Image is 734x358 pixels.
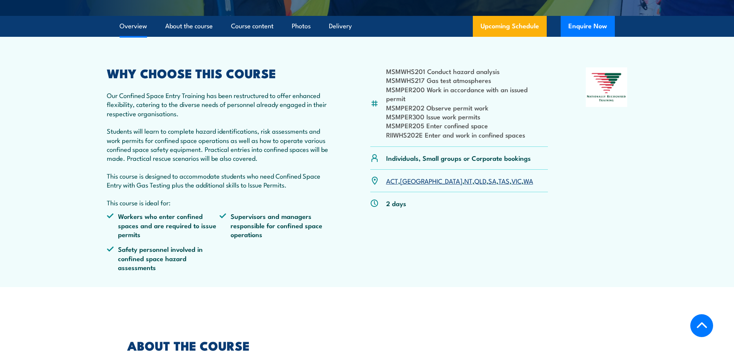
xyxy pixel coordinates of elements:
li: Safety personnel involved in confined space hazard assessments [107,244,220,272]
li: MSMPER202 Observe permit work [386,103,548,112]
h2: ABOUT THE COURSE [127,340,332,351]
h2: WHY CHOOSE THIS COURSE [107,67,333,78]
a: Overview [120,16,147,36]
li: MSMPER300 Issue work permits [386,112,548,121]
li: MSMPER200 Work in accordance with an issued permit [386,85,548,103]
a: WA [524,176,533,185]
li: MSMWHS217 Gas test atmospheres [386,76,548,84]
a: Photos [292,16,311,36]
p: Students will learn to complete hazard identifications, risk assessments and work permits for con... [107,126,333,163]
a: Delivery [329,16,352,36]
li: MSMPER205 Enter confined space [386,121,548,130]
p: 2 days [386,199,406,208]
a: NT [464,176,472,185]
a: Course content [231,16,274,36]
button: Enquire Now [561,16,615,37]
p: Individuals, Small groups or Corporate bookings [386,153,531,162]
p: This course is designed to accommodate students who need Confined Space Entry with Gas Testing pl... [107,171,333,189]
a: About the course [165,16,213,36]
a: [GEOGRAPHIC_DATA] [400,176,462,185]
a: QLD [474,176,486,185]
a: SA [488,176,496,185]
img: Nationally Recognised Training logo. [586,67,628,107]
p: , , , , , , , [386,176,533,185]
li: Supervisors and managers responsible for confined space operations [219,212,332,239]
a: ACT [386,176,398,185]
li: Workers who enter confined spaces and are required to issue permits [107,212,220,239]
p: This course is ideal for: [107,198,333,207]
li: MSMWHS201 Conduct hazard analysis [386,67,548,76]
a: TAS [498,176,510,185]
li: RIIWHS202E Enter and work in confined spaces [386,130,548,139]
a: VIC [512,176,522,185]
a: Upcoming Schedule [473,16,547,37]
p: Our Confined Space Entry Training has been restructured to offer enhanced flexibility, catering t... [107,91,333,118]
